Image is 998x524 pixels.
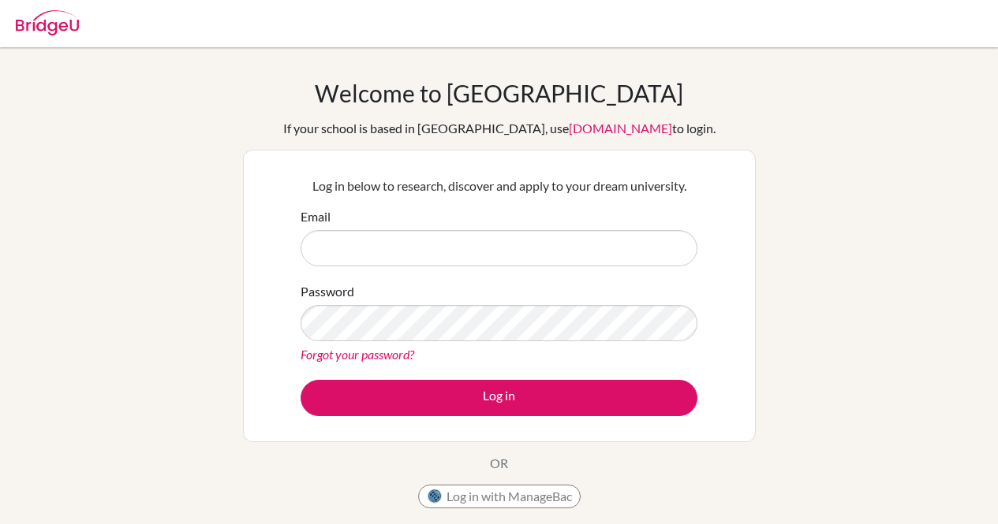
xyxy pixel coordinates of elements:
[301,380,697,416] button: Log in
[301,347,414,362] a: Forgot your password?
[301,207,331,226] label: Email
[16,10,79,35] img: Bridge-U
[569,121,672,136] a: [DOMAIN_NAME]
[301,282,354,301] label: Password
[301,177,697,195] p: Log in below to research, discover and apply to your dream university.
[490,454,508,473] p: OR
[283,119,716,138] div: If your school is based in [GEOGRAPHIC_DATA], use to login.
[315,79,683,107] h1: Welcome to [GEOGRAPHIC_DATA]
[418,485,581,508] button: Log in with ManageBac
